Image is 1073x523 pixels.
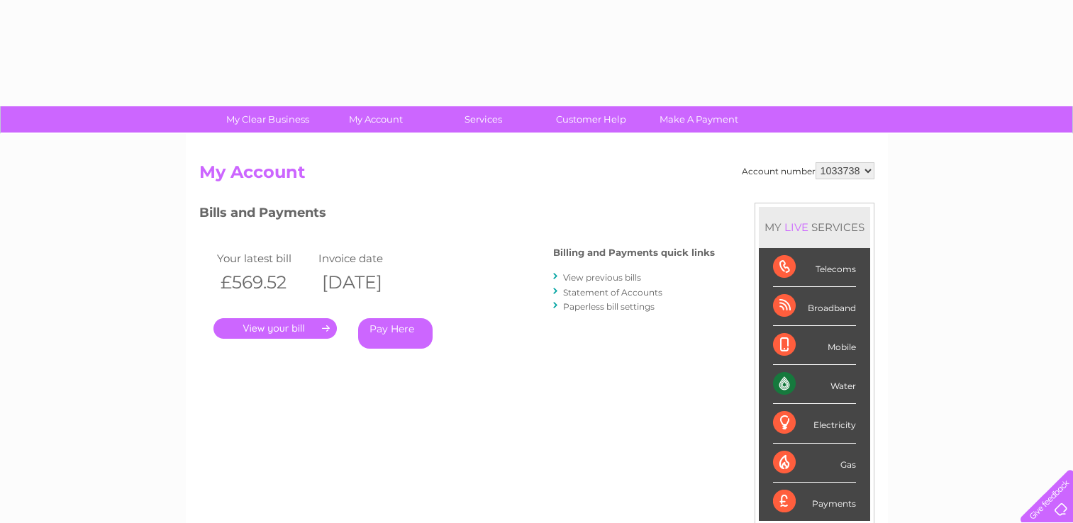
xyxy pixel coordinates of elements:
[773,287,856,326] div: Broadband
[773,444,856,483] div: Gas
[640,106,757,133] a: Make A Payment
[563,272,641,283] a: View previous bills
[209,106,326,133] a: My Clear Business
[759,207,870,247] div: MY SERVICES
[563,287,662,298] a: Statement of Accounts
[199,162,874,189] h2: My Account
[533,106,650,133] a: Customer Help
[773,404,856,443] div: Electricity
[773,483,856,521] div: Payments
[213,249,316,268] td: Your latest bill
[563,301,655,312] a: Paperless bill settings
[315,268,417,297] th: [DATE]
[742,162,874,179] div: Account number
[213,318,337,339] a: .
[317,106,434,133] a: My Account
[773,248,856,287] div: Telecoms
[199,203,715,227] h3: Bills and Payments
[358,318,433,349] a: Pay Here
[782,220,811,234] div: LIVE
[773,365,856,404] div: Water
[213,268,316,297] th: £569.52
[425,106,542,133] a: Services
[553,247,715,258] h4: Billing and Payments quick links
[315,249,417,268] td: Invoice date
[773,326,856,365] div: Mobile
